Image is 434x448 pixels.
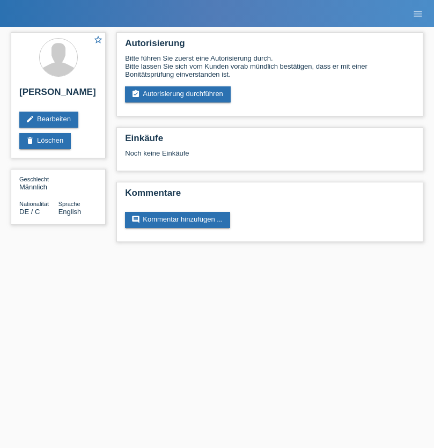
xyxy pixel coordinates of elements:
[125,188,415,204] h2: Kommentare
[131,215,140,224] i: comment
[125,54,415,78] div: Bitte führen Sie zuerst eine Autorisierung durch. Bitte lassen Sie sich vom Kunden vorab mündlich...
[19,133,71,149] a: deleteLöschen
[125,38,415,54] h2: Autorisierung
[58,208,82,216] span: English
[58,201,80,207] span: Sprache
[19,175,58,191] div: Männlich
[19,87,97,103] h2: [PERSON_NAME]
[19,201,49,207] span: Nationalität
[125,86,231,102] a: assignment_turned_inAutorisierung durchführen
[26,136,34,145] i: delete
[125,149,415,165] div: Noch keine Einkäufe
[19,176,49,182] span: Geschlecht
[407,10,429,17] a: menu
[93,35,103,45] i: star_border
[125,133,415,149] h2: Einkäufe
[413,9,423,19] i: menu
[19,112,78,128] a: editBearbeiten
[125,212,230,228] a: commentKommentar hinzufügen ...
[93,35,103,46] a: star_border
[26,115,34,123] i: edit
[19,208,40,216] span: Deutschland / C / 14.02.2021
[131,90,140,98] i: assignment_turned_in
